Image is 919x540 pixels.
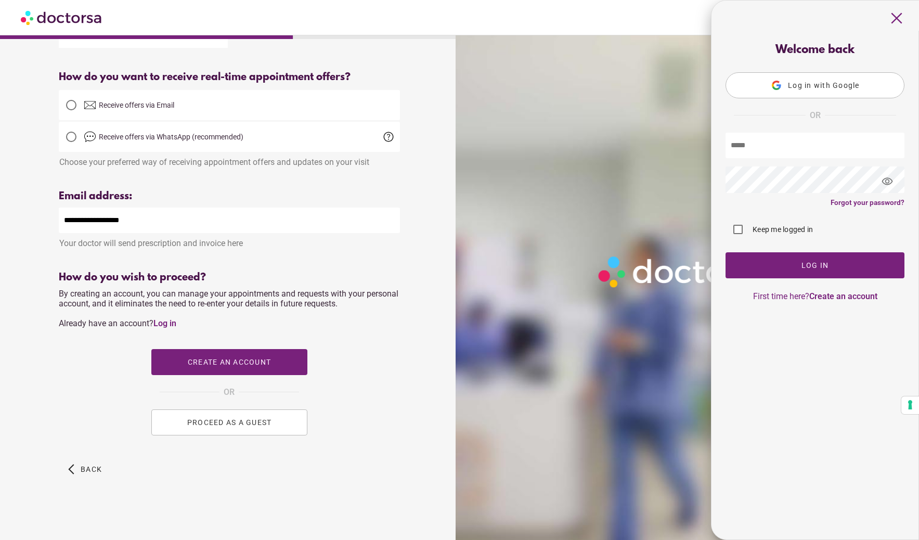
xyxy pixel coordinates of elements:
[726,72,904,98] button: Log in with Google
[382,131,395,143] span: help
[59,272,400,284] div: How do you wish to proceed?
[726,252,904,278] button: Log In
[21,6,103,29] img: Doctorsa.com
[873,168,901,196] span: visibility
[59,190,400,202] div: Email address:
[788,81,860,89] span: Log in with Google
[593,251,777,292] img: Logo-Doctorsa-trans-White-partial-flat.png
[887,8,907,28] span: close
[81,465,102,473] span: Back
[59,233,400,248] div: Your doctor will send prescription and invoice here
[59,71,400,83] div: How do you want to receive real-time appointment offers?
[801,261,829,269] span: Log In
[726,44,904,57] div: Welcome back
[151,409,307,435] button: PROCEED AS A GUEST
[99,133,243,141] span: Receive offers via WhatsApp (recommended)
[59,289,398,328] span: By creating an account, you can manage your appointments and requests with your personal account,...
[99,101,174,109] span: Receive offers via Email
[224,385,235,399] span: OR
[153,318,176,328] a: Log in
[188,358,271,366] span: Create an account
[64,456,106,482] button: arrow_back_ios Back
[187,418,272,427] span: PROCEED AS A GUEST
[831,198,904,207] a: Forgot your password?
[901,396,919,414] button: Your consent preferences for tracking technologies
[810,109,821,122] span: OR
[809,291,877,301] a: Create an account
[750,224,813,235] label: Keep me logged in
[59,152,400,167] div: Choose your preferred way of receiving appointment offers and updates on your visit
[151,349,307,375] button: Create an account
[84,131,96,143] img: chat
[726,291,904,301] p: First time here?
[84,99,96,111] img: email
